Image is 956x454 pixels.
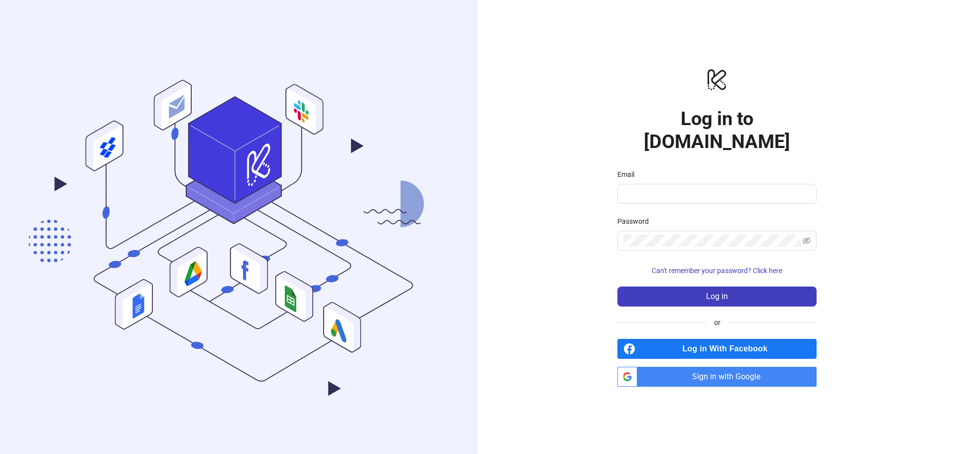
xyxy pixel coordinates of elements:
[617,287,817,306] button: Log in
[639,339,817,359] span: Log in With Facebook
[706,292,728,301] span: Log in
[617,263,817,279] button: Can't remember your password? Click here
[623,188,809,200] input: Email
[617,367,817,387] a: Sign in with Google
[706,317,728,328] span: or
[617,339,817,359] a: Log in With Facebook
[617,169,641,180] label: Email
[652,267,782,275] span: Can't remember your password? Click here
[617,216,655,227] label: Password
[623,235,801,247] input: Password
[803,237,811,245] span: eye-invisible
[617,267,817,275] a: Can't remember your password? Click here
[641,367,817,387] span: Sign in with Google
[617,107,817,153] h1: Log in to [DOMAIN_NAME]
